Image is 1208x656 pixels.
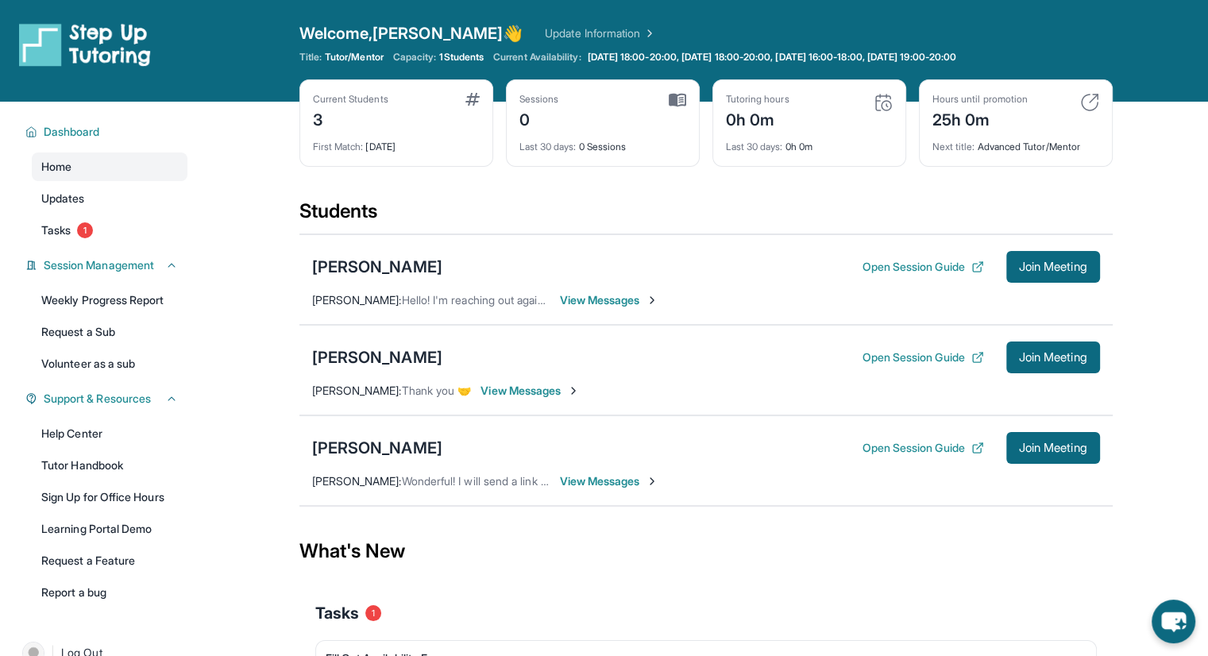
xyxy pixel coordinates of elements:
[32,419,187,448] a: Help Center
[44,257,154,273] span: Session Management
[312,474,402,488] span: [PERSON_NAME] :
[312,346,442,369] div: [PERSON_NAME]
[932,141,975,152] span: Next title :
[726,131,893,153] div: 0h 0m
[726,106,789,131] div: 0h 0m
[519,106,559,131] div: 0
[1019,443,1087,453] span: Join Meeting
[19,22,151,67] img: logo
[519,93,559,106] div: Sessions
[313,93,388,106] div: Current Students
[726,141,783,152] span: Last 30 days :
[313,131,480,153] div: [DATE]
[932,131,1099,153] div: Advanced Tutor/Mentor
[519,141,577,152] span: Last 30 days :
[560,292,659,308] span: View Messages
[862,259,983,275] button: Open Session Guide
[313,106,388,131] div: 3
[32,483,187,511] a: Sign Up for Office Hours
[1080,93,1099,112] img: card
[32,152,187,181] a: Home
[77,222,93,238] span: 1
[32,216,187,245] a: Tasks1
[312,256,442,278] div: [PERSON_NAME]
[1152,600,1195,643] button: chat-button
[299,199,1113,233] div: Students
[862,440,983,456] button: Open Session Guide
[567,384,580,397] img: Chevron-Right
[37,124,178,140] button: Dashboard
[1006,342,1100,373] button: Join Meeting
[560,473,659,489] span: View Messages
[640,25,656,41] img: Chevron Right
[325,51,384,64] span: Tutor/Mentor
[932,93,1028,106] div: Hours until promotion
[44,391,151,407] span: Support & Resources
[646,475,658,488] img: Chevron-Right
[32,318,187,346] a: Request a Sub
[32,578,187,607] a: Report a bug
[41,191,85,206] span: Updates
[402,384,472,397] span: Thank you 🤝
[44,124,100,140] span: Dashboard
[874,93,893,112] img: card
[299,516,1113,586] div: What's New
[32,515,187,543] a: Learning Portal Demo
[588,51,956,64] span: [DATE] 18:00-20:00, [DATE] 18:00-20:00, [DATE] 16:00-18:00, [DATE] 19:00-20:00
[312,384,402,397] span: [PERSON_NAME] :
[32,546,187,575] a: Request a Feature
[726,93,789,106] div: Tutoring hours
[299,22,523,44] span: Welcome, [PERSON_NAME] 👋
[545,25,656,41] a: Update Information
[1006,251,1100,283] button: Join Meeting
[493,51,581,64] span: Current Availability:
[1019,262,1087,272] span: Join Meeting
[313,141,364,152] span: First Match :
[32,451,187,480] a: Tutor Handbook
[37,257,178,273] button: Session Management
[480,383,580,399] span: View Messages
[299,51,322,64] span: Title:
[465,93,480,106] img: card
[669,93,686,107] img: card
[1006,432,1100,464] button: Join Meeting
[862,349,983,365] button: Open Session Guide
[932,106,1028,131] div: 25h 0m
[41,159,71,175] span: Home
[519,131,686,153] div: 0 Sessions
[365,605,381,621] span: 1
[1019,353,1087,362] span: Join Meeting
[439,51,484,64] span: 1 Students
[41,222,71,238] span: Tasks
[312,437,442,459] div: [PERSON_NAME]
[393,51,437,64] span: Capacity:
[32,286,187,314] a: Weekly Progress Report
[585,51,959,64] a: [DATE] 18:00-20:00, [DATE] 18:00-20:00, [DATE] 16:00-18:00, [DATE] 19:00-20:00
[37,391,178,407] button: Support & Resources
[32,349,187,378] a: Volunteer as a sub
[315,602,359,624] span: Tasks
[402,474,994,488] span: Wonderful! I will send a link to the portal so you and [PERSON_NAME] can join the meeting as we m...
[32,184,187,213] a: Updates
[312,293,402,307] span: [PERSON_NAME] :
[646,294,658,307] img: Chevron-Right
